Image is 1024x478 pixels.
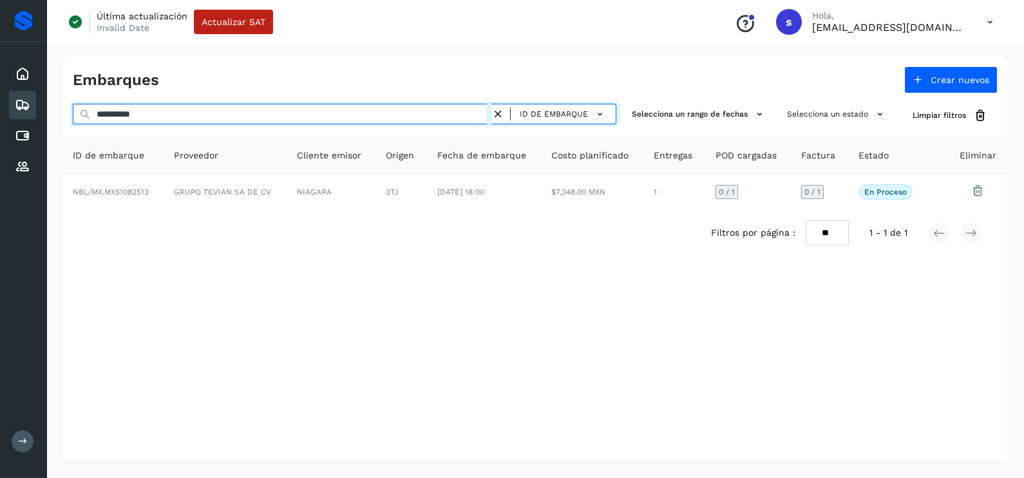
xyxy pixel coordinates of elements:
td: 3TJ [375,174,426,210]
td: $7,348.00 MXN [541,174,643,210]
span: Crear nuevos [931,75,989,84]
span: NBL/MX.MX51082513 [73,187,149,196]
span: Cliente emisor [297,149,361,162]
h4: Embarques [73,71,159,90]
button: Crear nuevos [904,66,998,93]
span: ID de embarque [520,108,588,120]
div: Cuentas por pagar [9,122,36,150]
span: 0 / 1 [804,188,820,196]
td: GRUPO TEVIAN SA DE CV [164,174,287,210]
span: 0 / 1 [719,188,735,196]
span: Fecha de embarque [437,149,526,162]
button: Actualizar SAT [194,10,273,34]
span: Entregas [654,149,692,162]
div: Inicio [9,60,36,88]
button: Selecciona un estado [782,104,892,125]
button: Limpiar filtros [902,104,998,128]
span: Origen [386,149,414,162]
button: Selecciona un rango de fechas [627,104,772,125]
span: Eliminar [960,149,996,162]
td: 1 [643,174,705,210]
span: [DATE] 18:00 [437,187,484,196]
div: Proveedores [9,153,36,181]
span: Factura [801,149,835,162]
span: Filtros por página : [711,226,795,240]
td: NIAGARA [287,174,375,210]
span: POD cargadas [716,149,777,162]
p: Invalid Date [97,22,149,33]
p: En proceso [864,187,907,196]
button: ID de embarque [516,105,611,124]
p: Hola, [812,10,967,21]
span: Proveedor [174,149,218,162]
span: Costo planificado [551,149,629,162]
div: Embarques [9,91,36,119]
span: Actualizar SAT [202,17,265,26]
p: Última actualización [97,10,187,22]
p: smedina@niagarawater.com [812,21,967,33]
span: Estado [858,149,889,162]
span: ID de embarque [73,149,144,162]
span: Limpiar filtros [913,110,966,121]
span: 1 - 1 de 1 [869,226,907,240]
